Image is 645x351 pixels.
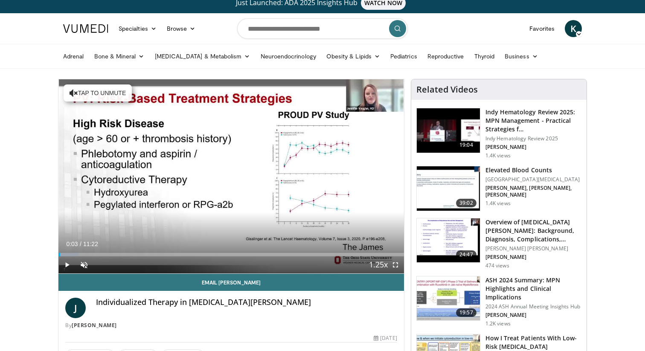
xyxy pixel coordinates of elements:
h4: Individualized Therapy in [MEDICAL_DATA][PERSON_NAME] [96,298,397,307]
button: Play [58,256,76,273]
span: 0:03 [66,241,78,247]
img: 18a98611-ee61-40ea-8dad-91cc3e31a9c2.150x105_q85_crop-smart_upscale.jpg [417,218,480,263]
span: / [80,241,81,247]
span: 24:47 [456,250,476,259]
h3: Overview of [MEDICAL_DATA][PERSON_NAME]: Background, Diagnosis, Complications,… [485,218,581,244]
p: 1.4K views [485,200,511,207]
span: 39:02 [456,199,476,207]
a: K [565,20,582,37]
button: Fullscreen [387,256,404,273]
a: [PERSON_NAME] [72,322,117,329]
img: f24799ab-7576-46d6-a32c-29946d1a52a4.150x105_q85_crop-smart_upscale.jpg [417,166,480,211]
p: [GEOGRAPHIC_DATA][MEDICAL_DATA] [485,176,581,183]
a: Bone & Mineral [89,48,150,65]
a: Pediatrics [385,48,422,65]
video-js: Video Player [58,79,404,274]
a: Specialties [113,20,162,37]
p: 1.2K views [485,320,511,327]
a: Obesity & Lipids [321,48,385,65]
p: [PERSON_NAME], [PERSON_NAME], [PERSON_NAME] [485,185,581,198]
a: [MEDICAL_DATA] & Metabolism [150,48,256,65]
a: Reproductive [422,48,469,65]
div: By [65,322,397,329]
a: 19:57 ASH 2024 Summary: MPN Highlights and Clinical Implications 2024 ASH Annual Meeting Insights... [416,276,581,327]
p: [PERSON_NAME] [PERSON_NAME] [485,245,581,252]
a: Adrenal [58,48,89,65]
h4: Related Videos [416,84,478,95]
p: Indy Hematology Review 2025 [485,135,581,142]
span: 19:04 [456,141,476,149]
a: Thyroid [469,48,500,65]
img: VuMedi Logo [63,24,108,33]
a: J [65,298,86,318]
p: 474 views [485,262,509,269]
h3: Elevated Blood Counts [485,166,581,174]
p: [PERSON_NAME] [485,312,581,319]
p: 1.4K views [485,152,511,159]
a: 19:04 Indy Hematology Review 2025: MPN Management - Practical Strategies f… Indy Hematology Revie... [416,108,581,159]
span: 11:22 [83,241,98,247]
div: [DATE] [374,334,397,342]
img: 3c4b7c2a-69c6-445a-afdf-d751ca9cb775.150x105_q85_crop-smart_upscale.jpg [417,276,480,321]
div: Progress Bar [58,253,404,256]
a: Favorites [524,20,560,37]
p: [PERSON_NAME] [485,144,581,151]
button: Playback Rate [370,256,387,273]
p: [PERSON_NAME] [485,254,581,261]
h3: Indy Hematology Review 2025: MPN Management - Practical Strategies f… [485,108,581,133]
a: Email [PERSON_NAME] [58,274,404,291]
input: Search topics, interventions [237,18,408,39]
h3: ASH 2024 Summary: MPN Highlights and Clinical Implications [485,276,581,302]
a: 39:02 Elevated Blood Counts [GEOGRAPHIC_DATA][MEDICAL_DATA] [PERSON_NAME], [PERSON_NAME], [PERSON... [416,166,581,211]
button: Tap to unmute [64,84,132,102]
span: 19:57 [456,308,476,317]
a: Neuroendocrinology [256,48,321,65]
a: Business [500,48,543,65]
a: 24:47 Overview of [MEDICAL_DATA][PERSON_NAME]: Background, Diagnosis, Complications,… [PERSON_NAM... [416,218,581,269]
p: 2024 ASH Annual Meeting Insights Hub [485,303,581,310]
button: Unmute [76,256,93,273]
a: Browse [162,20,201,37]
img: e94d6f02-5ecd-4bbb-bb87-02090c75355e.150x105_q85_crop-smart_upscale.jpg [417,108,480,153]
